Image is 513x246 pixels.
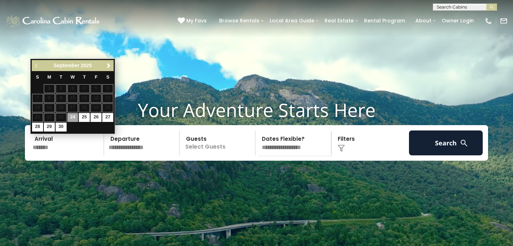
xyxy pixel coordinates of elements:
a: My Favs [178,17,208,25]
span: Thursday [83,75,86,80]
a: Owner Login [438,15,477,26]
span: Monday [47,75,51,80]
img: phone-regular-white.png [484,17,492,25]
h1: Your Adventure Starts Here [5,99,508,121]
span: Saturday [107,75,109,80]
a: Next [104,61,113,70]
span: Sunday [36,75,39,80]
a: 28 [32,123,43,132]
a: 24 [67,113,78,122]
span: Next [106,63,112,69]
a: 29 [44,123,55,132]
img: White-1-1-2.png [5,14,102,28]
img: search-regular-white.png [460,139,468,148]
p: Select Guests [182,130,255,155]
a: 25 [79,113,90,122]
a: 26 [90,113,102,122]
img: mail-regular-white.png [500,17,508,25]
a: Browse Rentals [216,15,263,26]
a: Local Area Guide [266,15,318,26]
span: Tuesday [59,75,62,80]
button: Search [409,130,483,155]
span: My Favs [186,17,207,25]
img: filter--v1.png [338,145,345,152]
span: Friday [95,75,98,80]
span: September [53,63,79,68]
a: Rental Program [361,15,409,26]
span: Wednesday [71,75,75,80]
a: About [412,15,435,26]
span: 2025 [81,63,92,68]
a: 30 [56,123,67,132]
a: Real Estate [321,15,357,26]
a: 27 [102,113,113,122]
